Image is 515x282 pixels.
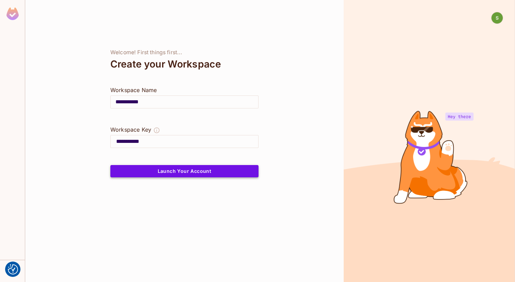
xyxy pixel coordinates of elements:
[110,49,259,56] div: Welcome! First things first...
[6,8,19,20] img: SReyMgAAAABJRU5ErkJggg==
[5,264,20,278] div: Help & Updates
[110,165,259,177] button: Launch Your Account
[8,264,18,274] img: Revisit consent button
[8,264,18,274] button: Consent Preferences
[110,86,259,94] div: Workspace Name
[491,12,503,24] img: shanaka gihan
[110,56,259,72] div: Create your Workspace
[110,125,151,134] div: Workspace Key
[153,125,160,135] button: The Workspace Key is unique, and serves as the identifier of your workspace.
